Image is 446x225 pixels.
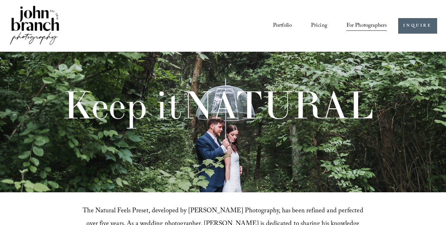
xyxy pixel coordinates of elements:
[273,20,292,32] a: Portfolio
[9,4,60,47] img: John Branch IV Photography
[182,81,373,129] span: NATURAL
[347,21,387,31] span: For Photographers
[311,20,327,32] a: Pricing
[347,20,387,32] a: folder dropdown
[63,86,373,124] h1: Keep it
[398,18,437,34] a: INQUIRE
